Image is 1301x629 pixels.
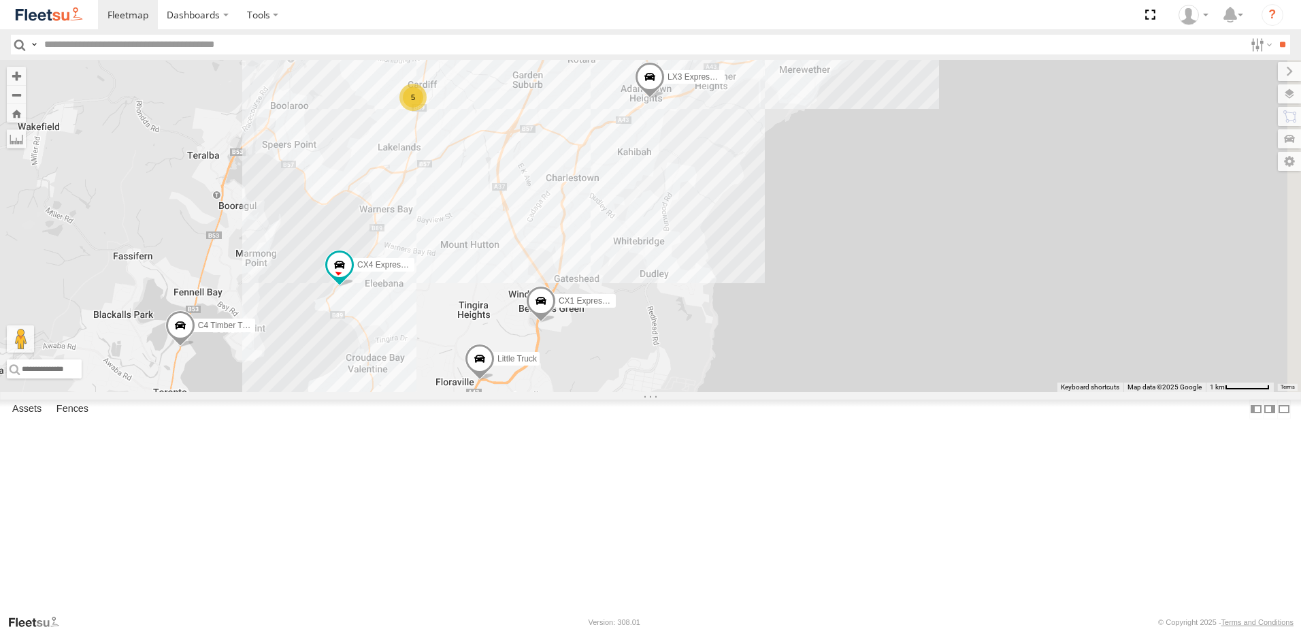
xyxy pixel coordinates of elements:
label: Fences [50,400,95,419]
label: Hide Summary Table [1277,400,1291,419]
a: Visit our Website [7,615,70,629]
span: CX1 Express Ute [559,296,621,306]
label: Map Settings [1278,152,1301,171]
label: Search Filter Options [1245,35,1274,54]
span: CX4 Express Ute [357,260,420,270]
label: Measure [7,129,26,148]
div: 5 [399,84,427,111]
img: fleetsu-logo-horizontal.svg [14,5,84,24]
label: Dock Summary Table to the Left [1249,400,1263,419]
div: © Copyright 2025 - [1158,618,1294,626]
i: ? [1262,4,1283,26]
button: Zoom in [7,67,26,85]
div: Version: 308.01 [589,618,640,626]
span: Little Truck [497,354,537,364]
button: Map Scale: 1 km per 62 pixels [1206,383,1274,392]
label: Assets [5,400,48,419]
button: Drag Pegman onto the map to open Street View [7,325,34,353]
span: C4 Timber Truck [198,321,258,331]
span: Map data ©2025 Google [1127,383,1202,391]
label: Dock Summary Table to the Right [1263,400,1277,419]
a: Terms (opens in new tab) [1281,385,1295,390]
a: Terms and Conditions [1221,618,1294,626]
button: Keyboard shortcuts [1061,383,1119,392]
span: 1 km [1210,383,1225,391]
button: Zoom out [7,85,26,104]
span: LX3 Express Ute [668,72,729,82]
label: Search Query [29,35,39,54]
button: Zoom Home [7,104,26,123]
div: Oliver Lees [1174,5,1213,25]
